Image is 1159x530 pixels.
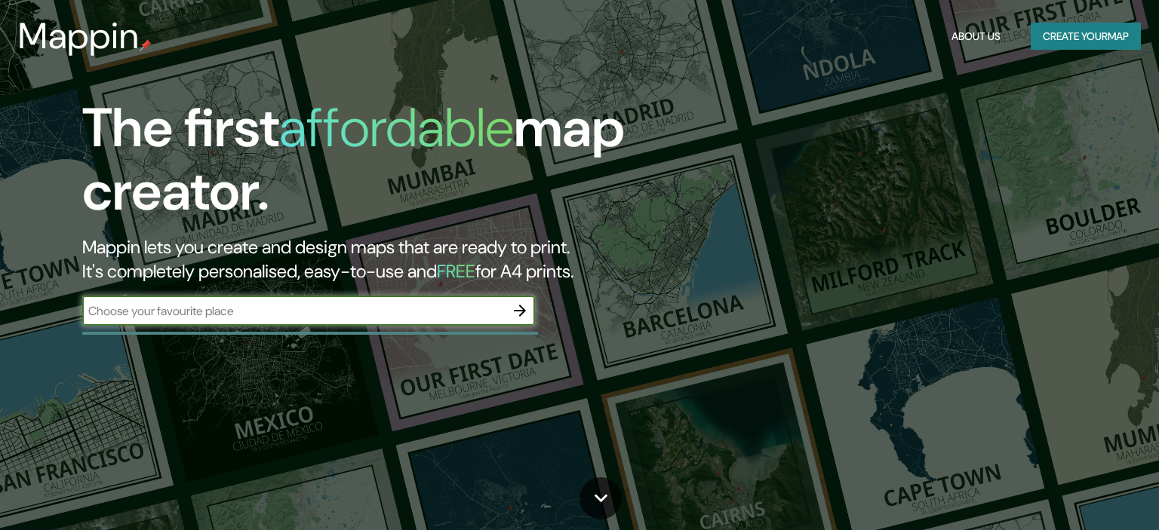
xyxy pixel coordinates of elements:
[140,39,152,51] img: mappin-pin
[279,93,514,163] h1: affordable
[945,23,1007,51] button: About Us
[82,97,662,235] h1: The first map creator.
[18,15,140,57] h3: Mappin
[437,259,475,283] h5: FREE
[82,235,662,283] h2: Mappin lets you create and design maps that are ready to print. It's completely personalised, eas...
[82,302,505,320] input: Choose your favourite place
[1031,23,1141,51] button: Create yourmap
